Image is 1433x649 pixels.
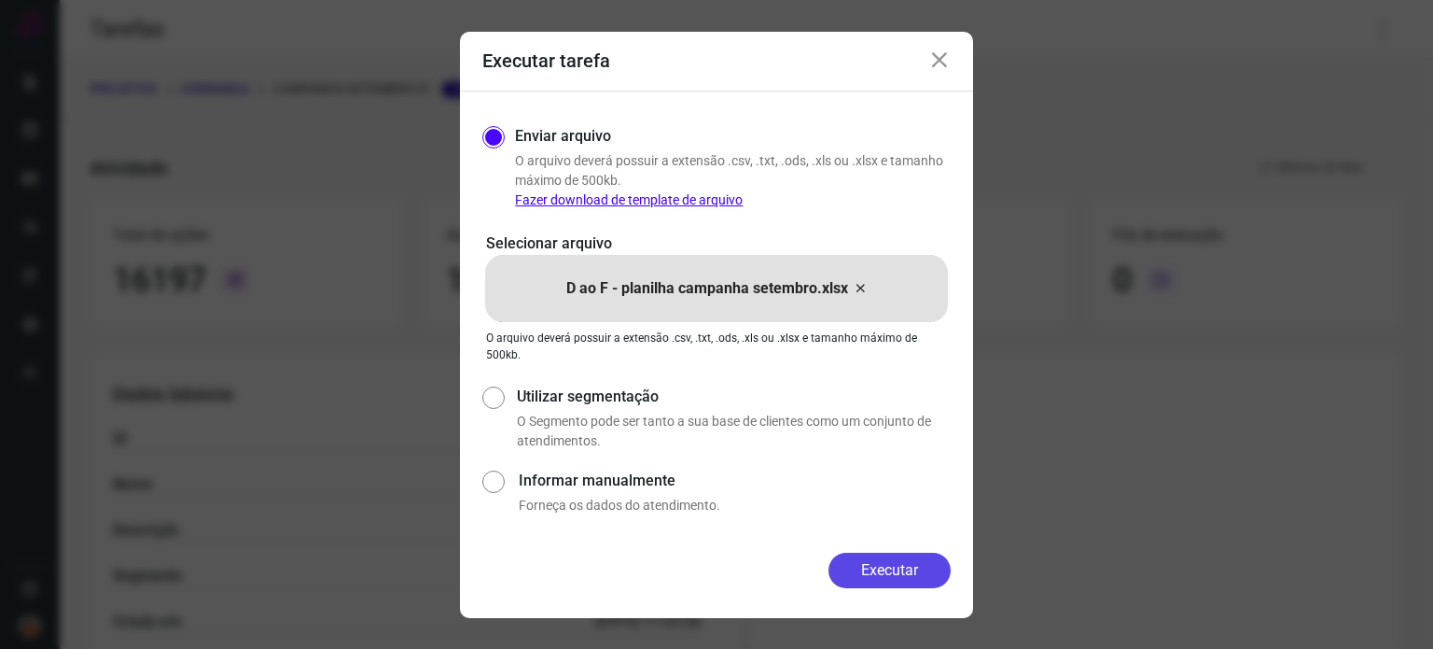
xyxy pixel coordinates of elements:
p: Forneça os dados do atendimento. [519,496,951,515]
p: O arquivo deverá possuir a extensão .csv, .txt, .ods, .xls ou .xlsx e tamanho máximo de 500kb. [486,330,947,363]
p: O arquivo deverá possuir a extensão .csv, .txt, .ods, .xls ou .xlsx e tamanho máximo de 500kb. [515,151,951,210]
label: Enviar arquivo [515,125,611,148]
p: D ao F - planilha campanha setembro.xlsx [566,277,848,300]
label: Utilizar segmentação [517,386,951,408]
p: Selecionar arquivo [486,233,947,255]
p: O Segmento pode ser tanto a sua base de clientes como um conjunto de atendimentos. [517,412,951,451]
button: Executar [828,553,951,588]
a: Fazer download de template de arquivo [515,192,743,207]
h3: Executar tarefa [482,49,610,72]
label: Informar manualmente [519,470,951,492]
